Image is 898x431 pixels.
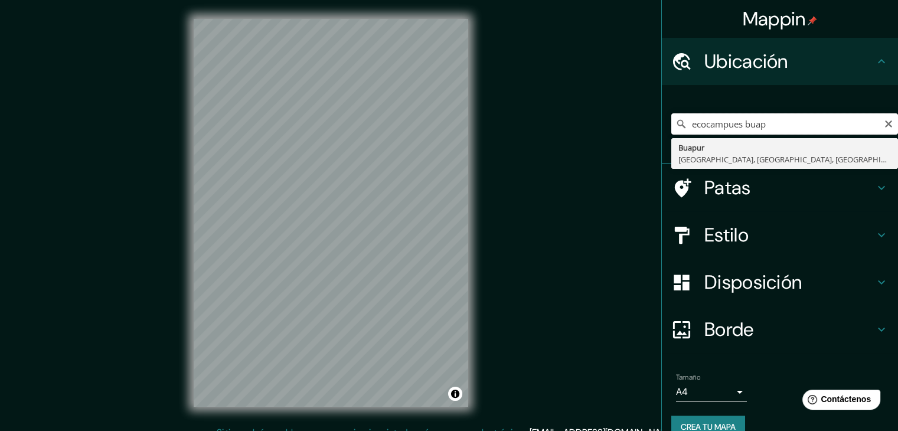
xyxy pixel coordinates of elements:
[884,117,893,129] button: Claro
[704,49,788,74] font: Ubicación
[676,386,688,398] font: A4
[671,113,898,135] input: Elige tu ciudad o zona
[704,270,802,295] font: Disposición
[662,259,898,306] div: Disposición
[704,175,751,200] font: Patas
[743,6,806,31] font: Mappin
[704,223,749,247] font: Estilo
[662,38,898,85] div: Ubicación
[662,211,898,259] div: Estilo
[448,387,462,401] button: Activar o desactivar atribución
[194,19,468,407] canvas: Mapa
[704,317,754,342] font: Borde
[676,373,700,382] font: Tamaño
[676,383,747,401] div: A4
[678,142,704,153] font: Buapur
[662,164,898,211] div: Patas
[808,16,817,25] img: pin-icon.png
[662,306,898,353] div: Borde
[793,385,885,418] iframe: Lanzador de widgets de ayuda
